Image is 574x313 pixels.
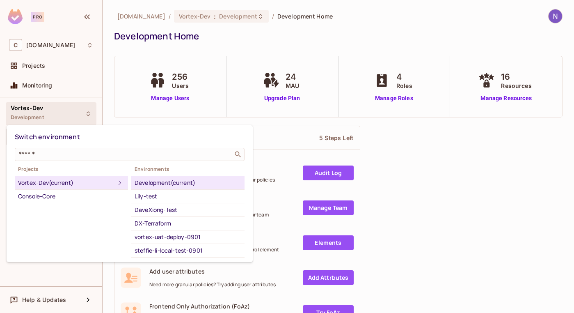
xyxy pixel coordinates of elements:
div: Lily-test [135,191,241,201]
div: vortex-uat-deploy-0901 [135,232,241,242]
div: Development (current) [135,178,241,188]
div: DX-Terraform [135,219,241,228]
span: Switch environment [15,132,80,141]
div: Console-Core [18,191,125,201]
span: Environments [131,166,245,173]
div: steffie-li-local-test-0901 [135,246,241,255]
div: Vortex-Dev (current) [18,178,115,188]
span: Projects [15,166,128,173]
div: DaveXiong-Test [135,205,241,215]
